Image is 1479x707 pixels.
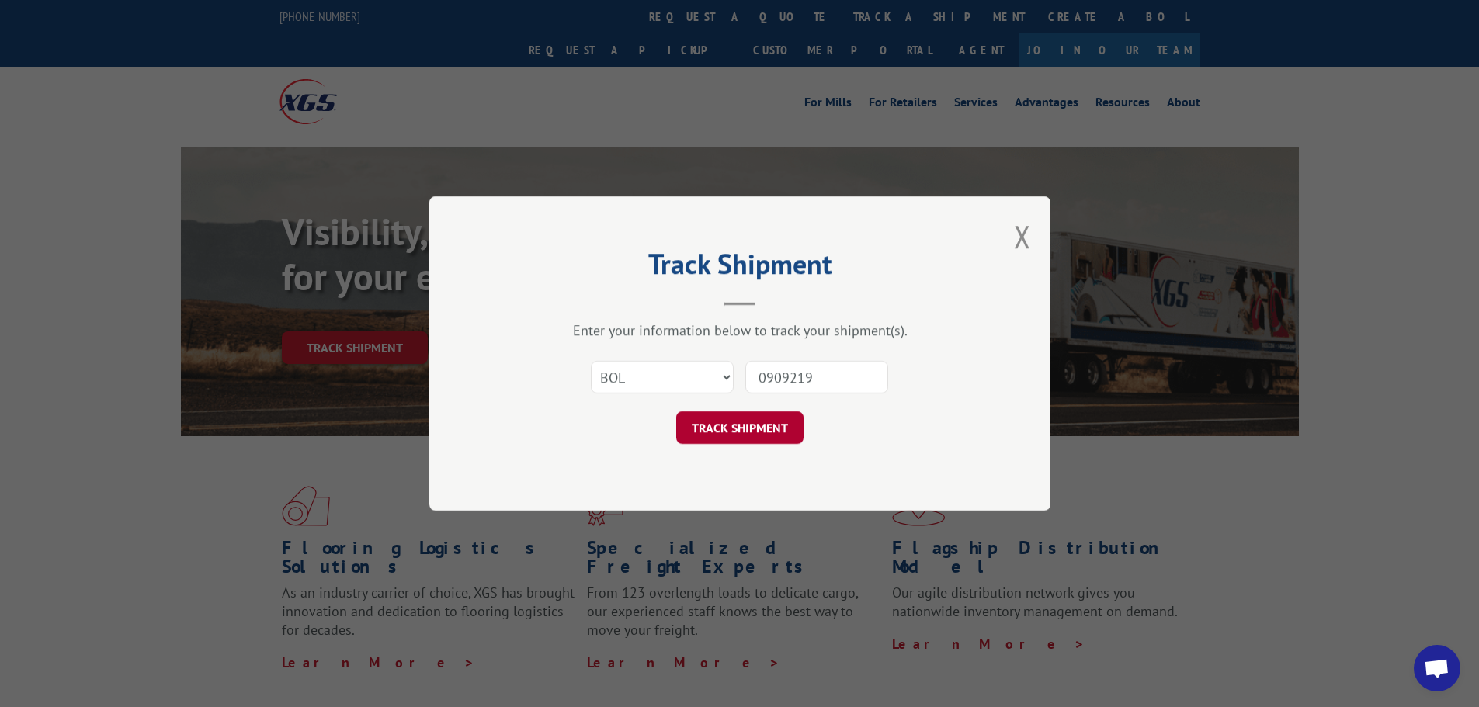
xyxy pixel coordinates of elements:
h2: Track Shipment [507,253,973,282]
button: TRACK SHIPMENT [676,411,804,444]
button: Close modal [1014,216,1031,257]
div: Open chat [1414,645,1460,691]
input: Number(s) [745,361,888,393]
div: Enter your information below to track your shipment(s). [507,321,973,339]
